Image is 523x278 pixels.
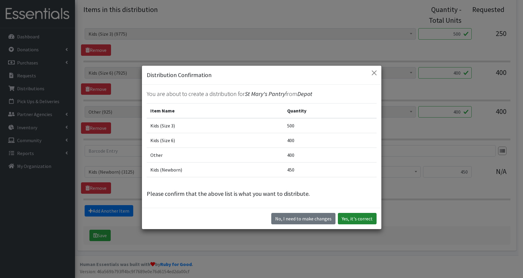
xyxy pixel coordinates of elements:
td: 400 [284,133,376,148]
th: Quantity [284,103,376,118]
td: Kids (Newborn) [147,163,284,177]
button: Close [369,68,379,78]
h5: Distribution Confirmation [147,70,212,79]
span: Depot [297,90,312,97]
th: Item Name [147,103,284,118]
button: Yes, it's correct [338,213,377,224]
button: No I need to make changes [271,213,335,224]
td: Kids (Size 3) [147,118,284,133]
td: 450 [284,163,376,177]
p: You are about to create a distribution for from [147,89,377,98]
p: Please confirm that the above list is what you want to distribute. [147,189,377,198]
td: Other [147,148,284,163]
td: 500 [284,118,376,133]
td: 400 [284,148,376,163]
span: St Mary's Pantry [245,90,285,97]
td: Kids (Size 6) [147,133,284,148]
